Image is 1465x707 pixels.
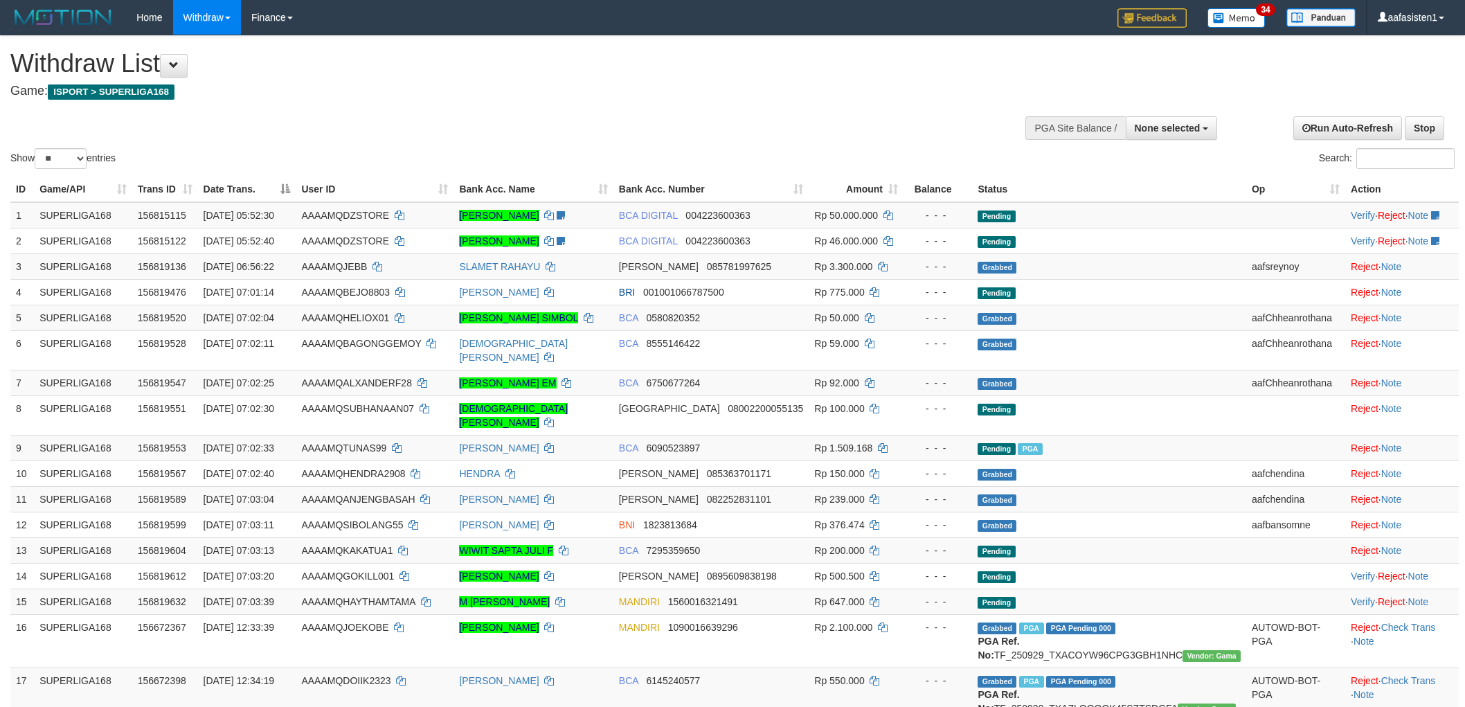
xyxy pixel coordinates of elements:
span: 156819599 [138,519,186,530]
th: Amount: activate to sort column ascending [809,177,904,202]
a: Reject [1351,338,1378,349]
div: - - - [909,311,967,325]
span: Copy 6090523897 to clipboard [647,442,701,454]
td: · [1345,537,1459,563]
td: · [1345,512,1459,537]
span: AAAAMQDZSTORE [301,210,389,221]
a: Reject [1378,235,1405,247]
td: 6 [10,330,34,370]
span: Copy 085363701171 to clipboard [707,468,771,479]
span: Copy 082252831101 to clipboard [707,494,771,505]
td: SUPERLIGA168 [34,305,132,330]
span: [DATE] 07:03:20 [204,571,274,582]
td: SUPERLIGA168 [34,614,132,668]
a: Reject [1351,675,1378,686]
div: - - - [909,467,967,481]
span: Rp 550.000 [814,675,864,686]
label: Search: [1319,148,1455,169]
span: AAAAMQDOIIK2323 [301,675,390,686]
span: None selected [1135,123,1201,134]
td: · [1345,279,1459,305]
td: AUTOWD-BOT-PGA [1246,614,1345,668]
a: Verify [1351,596,1375,607]
span: AAAAMQTUNAS99 [301,442,386,454]
a: Verify [1351,235,1375,247]
div: - - - [909,569,967,583]
div: - - - [909,337,967,350]
label: Show entries [10,148,116,169]
td: 4 [10,279,34,305]
a: Note [1381,494,1402,505]
td: SUPERLIGA168 [34,395,132,435]
span: BCA [619,675,638,686]
div: - - - [909,285,967,299]
span: [DATE] 07:02:11 [204,338,274,349]
span: [DATE] 07:02:40 [204,468,274,479]
td: 10 [10,460,34,486]
th: ID [10,177,34,202]
span: Rp 59.000 [814,338,859,349]
a: [DEMOGRAPHIC_DATA][PERSON_NAME] [459,403,568,428]
a: Note [1381,442,1402,454]
td: · [1345,305,1459,330]
a: Check Trans [1381,622,1436,633]
div: - - - [909,620,967,634]
td: 7 [10,370,34,395]
td: SUPERLIGA168 [34,228,132,253]
th: Date Trans.: activate to sort column descending [198,177,296,202]
th: Status [972,177,1246,202]
a: Reject [1351,287,1378,298]
span: Grabbed [978,520,1016,532]
div: - - - [909,402,967,415]
a: Run Auto-Refresh [1293,116,1402,140]
a: Note [1408,235,1429,247]
a: Note [1408,571,1429,582]
td: aafChheanrothana [1246,370,1345,395]
span: Rp 775.000 [814,287,864,298]
a: Note [1381,312,1402,323]
span: 156819604 [138,545,186,556]
a: [PERSON_NAME] [459,571,539,582]
td: · [1345,253,1459,279]
span: [DATE] 05:52:30 [204,210,274,221]
div: - - - [909,234,967,248]
td: aafchendina [1246,486,1345,512]
span: Grabbed [978,623,1016,634]
span: 156819476 [138,287,186,298]
td: SUPERLIGA168 [34,512,132,537]
a: Note [1354,636,1374,647]
a: Check Trans [1381,675,1436,686]
span: 156819547 [138,377,186,388]
div: - - - [909,376,967,390]
span: Grabbed [978,494,1016,506]
span: [PERSON_NAME] [619,494,699,505]
button: None selected [1126,116,1218,140]
td: · [1345,330,1459,370]
td: 15 [10,589,34,614]
span: Grabbed [978,676,1016,688]
div: - - - [909,595,967,609]
span: 156819612 [138,571,186,582]
td: aafChheanrothana [1246,305,1345,330]
td: SUPERLIGA168 [34,202,132,229]
h1: Withdraw List [10,50,963,78]
th: User ID: activate to sort column ascending [296,177,453,202]
span: Copy 08002200055135 to clipboard [728,403,803,414]
span: [DATE] 05:52:40 [204,235,274,247]
th: Action [1345,177,1459,202]
span: Copy 1090016639296 to clipboard [668,622,738,633]
th: Game/API: activate to sort column ascending [34,177,132,202]
a: Note [1381,403,1402,414]
span: Copy 001001066787500 to clipboard [643,287,724,298]
td: · [1345,395,1459,435]
div: - - - [909,518,967,532]
span: AAAAMQJEBB [301,261,367,272]
a: Note [1381,338,1402,349]
span: 156672398 [138,675,186,686]
div: PGA Site Balance / [1025,116,1125,140]
input: Search: [1356,148,1455,169]
span: Marked by aafnonsreyleab [1018,443,1042,455]
span: AAAAMQDZSTORE [301,235,389,247]
span: [DATE] 12:33:39 [204,622,274,633]
span: Copy 6145240577 to clipboard [647,675,701,686]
